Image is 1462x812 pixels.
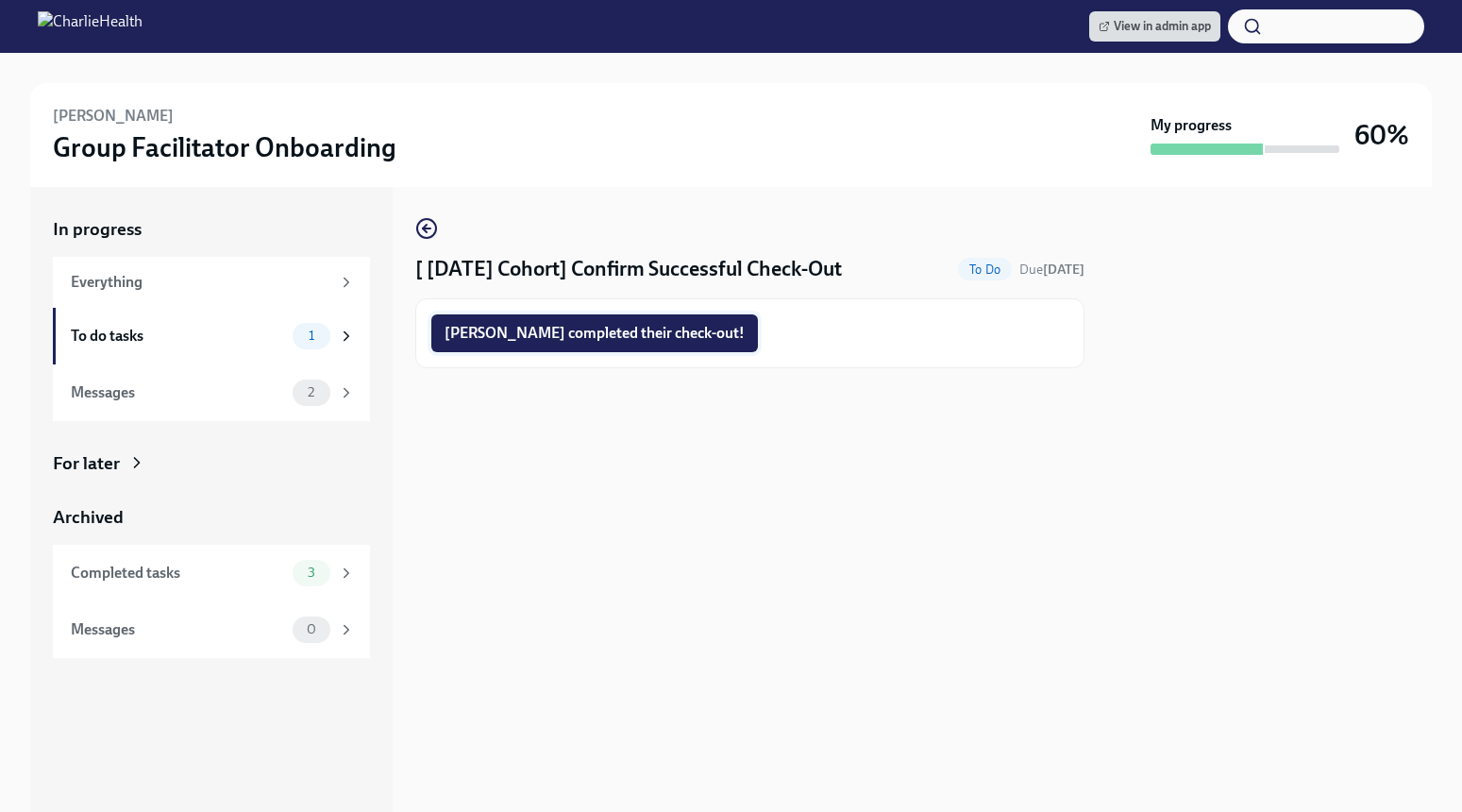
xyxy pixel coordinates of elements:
[431,314,758,352] button: [PERSON_NAME] completed their check-out!
[53,451,120,476] div: For later
[296,566,327,580] span: 3
[38,11,143,42] img: CharlieHealth
[295,622,328,636] span: 0
[71,272,330,293] div: Everything
[53,601,370,658] a: Messages0
[53,308,370,364] a: To do tasks1
[53,106,174,127] h6: [PERSON_NAME]
[958,262,1012,277] span: To Do
[1089,11,1220,42] a: View in admin app
[1019,261,1084,279] span: September 20th, 2025 10:00
[1354,118,1409,152] h3: 60%
[53,545,370,601] a: Completed tasks3
[71,326,285,347] div: To do tasks
[445,324,745,343] span: [PERSON_NAME] completed their check-out!
[296,385,326,399] span: 2
[415,255,842,283] h4: [ [DATE] Cohort] Confirm Successful Check-Out
[1151,115,1232,136] strong: My progress
[53,505,370,530] a: Archived
[71,563,285,584] div: Completed tasks
[53,130,396,164] h3: Group Facilitator Onboarding
[1099,17,1211,36] span: View in admin app
[1019,262,1084,278] span: Due
[53,217,370,242] a: In progress
[71,382,285,403] div: Messages
[53,364,370,421] a: Messages2
[71,619,285,640] div: Messages
[1043,262,1084,278] strong: [DATE]
[53,257,370,308] a: Everything
[53,451,370,476] a: For later
[297,329,326,343] span: 1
